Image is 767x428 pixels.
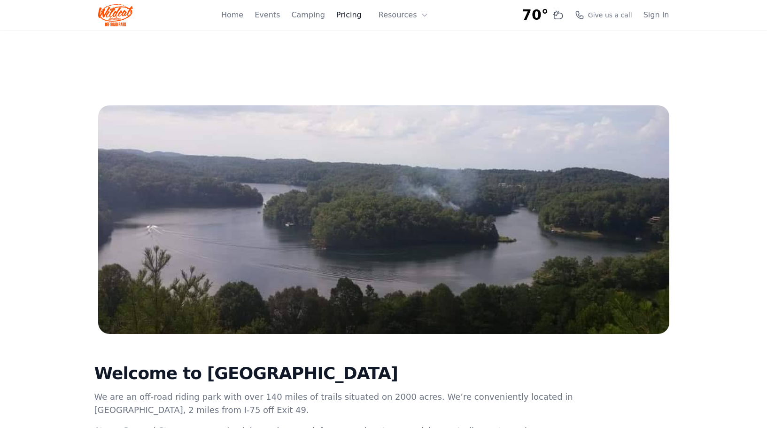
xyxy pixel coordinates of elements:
[221,9,243,21] a: Home
[94,364,575,383] h2: Welcome to [GEOGRAPHIC_DATA]
[373,6,434,24] button: Resources
[255,9,280,21] a: Events
[522,7,549,24] span: 70°
[336,9,362,21] a: Pricing
[575,10,632,20] a: Give us a call
[98,4,133,26] img: Wildcat Logo
[588,10,632,20] span: Give us a call
[291,9,325,21] a: Camping
[643,9,669,21] a: Sign In
[94,390,575,417] p: We are an off-road riding park with over 140 miles of trails situated on 2000 acres. We’re conven...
